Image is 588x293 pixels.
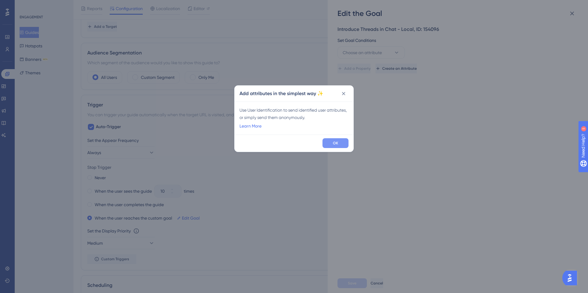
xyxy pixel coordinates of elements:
[562,269,581,287] iframe: UserGuiding AI Assistant Launcher
[333,141,338,146] span: OK
[239,122,262,130] a: Learn More
[239,106,349,121] div: Use User Identification to send identified user attributes, or simply send them anonymously.
[43,3,44,8] div: 5
[14,2,38,9] span: Need Help?
[239,90,323,97] h2: Add attributes in the simplest way ✨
